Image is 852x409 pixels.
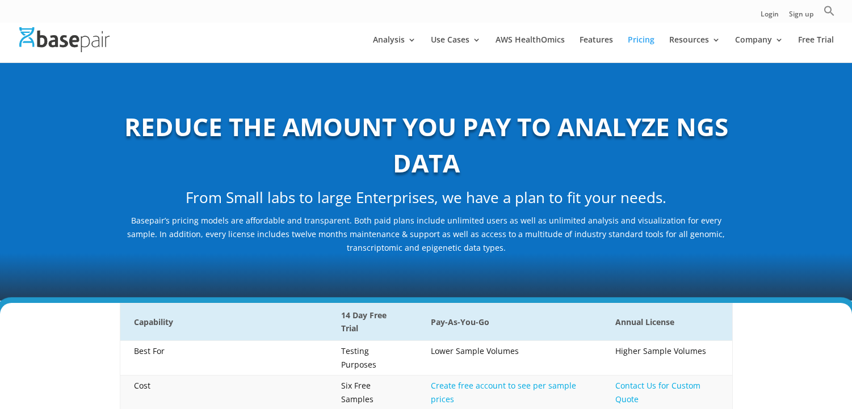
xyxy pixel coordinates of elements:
[19,27,110,52] img: Basepair
[761,11,779,23] a: Login
[417,341,602,376] td: Lower Sample Volumes
[602,303,732,341] th: Annual License
[417,303,602,341] th: Pay-As-You-Go
[431,36,481,62] a: Use Cases
[120,341,328,376] td: Best For
[120,187,733,214] h2: From Small labs to large Enterprises, we have a plan to fit your needs.
[735,36,783,62] a: Company
[615,380,700,404] a: Contact Us for Custom Quote
[789,11,813,23] a: Sign up
[580,36,613,62] a: Features
[628,36,654,62] a: Pricing
[124,109,728,180] b: REDUCE THE AMOUNT YOU PAY TO ANALYZE NGS DATA
[496,36,565,62] a: AWS HealthOmics
[373,36,416,62] a: Analysis
[824,5,835,16] svg: Search
[669,36,720,62] a: Resources
[602,341,732,376] td: Higher Sample Volumes
[431,380,576,404] a: Create free account to see per sample prices
[798,36,834,62] a: Free Trial
[120,303,328,341] th: Capability
[328,303,417,341] th: 14 Day Free Trial
[328,341,417,376] td: Testing Purposes
[824,5,835,23] a: Search Icon Link
[127,215,725,253] span: Basepair’s pricing models are affordable and transparent. Both paid plans include unlimited users...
